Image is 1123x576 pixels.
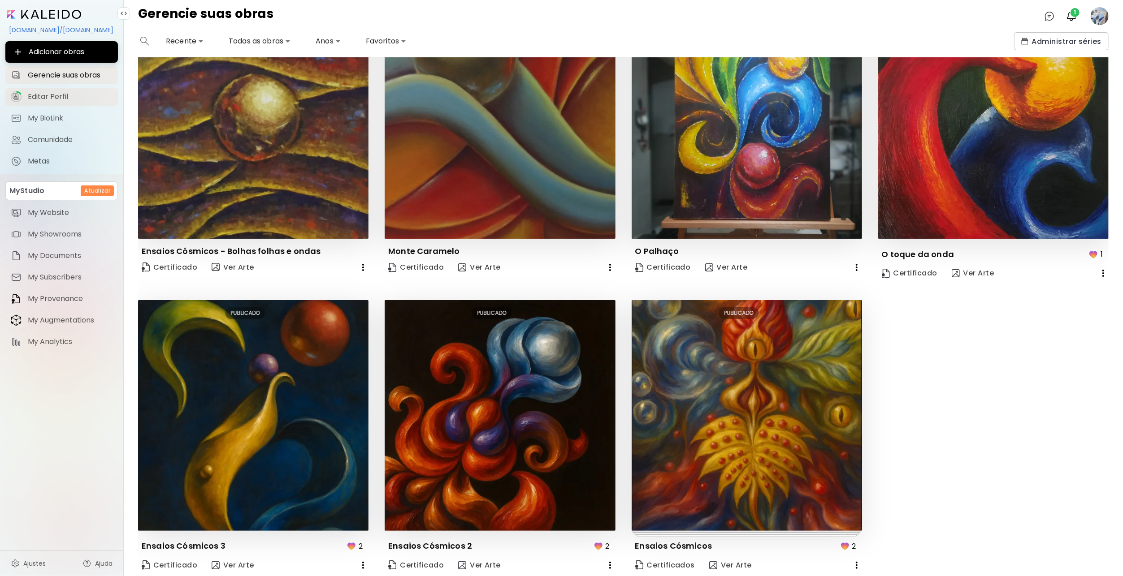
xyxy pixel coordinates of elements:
a: Ajustes [5,555,51,572]
img: view-art [458,263,466,271]
span: Certificado [882,268,937,278]
img: collapse [120,10,127,17]
p: O Palhaço [635,246,679,257]
span: 1 [1071,8,1080,17]
img: favorites [593,541,604,551]
img: Certificate [882,269,890,278]
a: completeMy BioLink iconMy BioLink [5,109,118,127]
img: item [11,336,22,347]
img: Metas icon [11,156,22,167]
div: Favoritos [362,34,410,48]
a: itemMy Website [5,204,118,222]
button: Adicionar obras [5,41,118,63]
p: 2 [606,541,610,552]
a: Ajuda [77,555,118,572]
span: Comunidade [28,135,113,144]
button: view-artVer Arte [948,264,998,282]
a: Gerencie suas obras iconGerencie suas obras [5,66,118,84]
span: Certificado [142,560,197,570]
span: My Analytics [28,337,113,346]
a: CertificateCertificados [632,556,699,574]
span: Adicionar obras [13,47,111,57]
img: collections [1021,38,1028,45]
img: Certificate [142,560,150,570]
img: view-art [705,263,713,271]
span: Ver Arte [709,560,752,570]
span: Metas [28,157,113,166]
div: [DOMAIN_NAME]/[DOMAIN_NAME] [5,22,118,38]
span: My Website [28,208,113,217]
button: favorites2 [837,538,862,555]
p: 1 [1101,249,1103,260]
img: printsIndicator [633,531,861,537]
img: favorites [1088,249,1099,260]
a: Comunidade iconComunidade [5,131,118,149]
img: search [140,37,149,46]
img: view-art [952,269,960,277]
p: Ensaios Cósmicos - Bolhas folhas e ondas [142,246,321,257]
button: view-artVer Arte [208,556,258,574]
img: settings [11,559,20,568]
a: itemMy Documents [5,247,118,265]
a: completeMetas iconMetas [5,152,118,170]
img: Certificate [635,560,643,570]
button: view-artVer Arte [208,258,258,276]
div: Anos [312,34,344,48]
img: Gerencie suas obras icon [11,70,22,81]
span: Ver Arte [458,560,501,570]
img: thumbnail [632,300,862,530]
img: thumbnail [138,300,369,530]
span: Certificado [388,262,444,272]
img: favorites [840,541,850,551]
img: Certificate [635,263,643,272]
span: My Documents [28,251,113,260]
div: PUBLICADO [719,307,759,319]
a: CertificateCertificado [138,556,201,574]
img: chatIcon [1044,11,1055,21]
img: view-art [212,561,220,569]
button: favorites2 [591,538,616,555]
img: thumbnail [385,300,615,530]
img: view-art [458,561,466,569]
img: item [11,293,22,304]
p: Monte Caramelo [388,246,460,257]
a: itemMy Analytics [5,333,118,351]
span: Ver Arte [952,268,994,278]
img: item [11,250,22,261]
div: Recente [162,34,207,48]
img: item [11,272,22,283]
img: thumbnail [385,9,615,239]
span: My Showrooms [28,230,113,239]
p: 2 [359,541,363,552]
a: itemMy Provenance [5,290,118,308]
span: Certificado [388,560,444,570]
h6: Atualizar [84,187,110,195]
span: Certificados [635,560,695,570]
span: Editar Perfil [28,92,113,101]
a: CertificateCertificado [878,264,941,282]
img: Certificate [388,560,396,570]
img: bellIcon [1066,11,1077,21]
img: help [82,559,91,568]
span: Ajuda [95,559,113,568]
a: iconcompleteEditar Perfil [5,88,118,106]
a: CertificateCertificado [138,258,201,276]
p: Ensaios Cósmicos 2 [388,541,472,551]
div: PUBLICADO [225,307,265,319]
span: Ver Arte [212,262,254,273]
button: collectionsAdministrar séries [1014,32,1109,50]
a: itemMy Subscribers [5,268,118,286]
span: Certificado [142,262,197,274]
p: Ensaios Cósmicos 3 [142,541,225,551]
button: view-artVer Arte [455,258,504,276]
span: Ver Arte [212,560,254,570]
a: itemMy Augmentations [5,311,118,329]
span: Ver Arte [705,262,748,272]
span: Certificado [635,262,691,272]
img: My BioLink icon [11,113,22,124]
img: thumbnail [878,9,1109,239]
img: thumbnail [632,9,862,239]
span: Ajustes [23,559,46,568]
a: CertificateCertificado [385,258,447,276]
img: item [11,207,22,218]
